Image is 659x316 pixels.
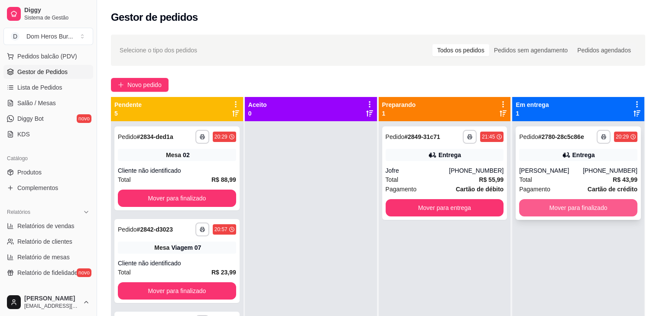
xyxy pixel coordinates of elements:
[456,186,503,193] strong: Cartão de débito
[3,292,93,313] button: [PERSON_NAME][EMAIL_ADDRESS][DOMAIN_NAME]
[3,165,93,179] a: Produtos
[3,3,93,24] a: DiggySistema de Gestão
[118,268,131,277] span: Total
[616,133,629,140] div: 20:29
[17,114,44,123] span: Diggy Bot
[3,266,93,280] a: Relatório de fidelidadenovo
[382,100,416,109] p: Preparando
[3,235,93,248] a: Relatório de clientes
[449,166,503,175] div: [PHONE_NUMBER]
[519,133,538,140] span: Pedido
[17,168,42,177] span: Produtos
[519,166,583,175] div: [PERSON_NAME]
[118,133,137,140] span: Pedido
[120,45,197,55] span: Selecione o tipo dos pedidos
[114,109,142,118] p: 5
[26,32,73,41] div: Dom Heros Bur ...
[211,269,236,276] strong: R$ 23,99
[3,127,93,141] a: KDS
[24,6,90,14] span: Diggy
[248,100,267,109] p: Aceito
[11,32,19,41] span: D
[519,199,637,216] button: Mover para finalizado
[24,295,79,303] span: [PERSON_NAME]
[3,96,93,110] a: Salão / Mesas
[432,44,489,56] div: Todos os pedidos
[137,226,173,233] strong: # 2842-d3023
[386,199,504,216] button: Mover para entrega
[386,133,405,140] span: Pedido
[118,259,236,268] div: Cliente não identificado
[3,152,93,165] div: Catálogo
[489,44,572,56] div: Pedidos sem agendamento
[211,176,236,183] strong: R$ 88,99
[17,130,30,139] span: KDS
[118,82,124,88] span: plus
[479,176,503,183] strong: R$ 55,99
[118,166,236,175] div: Cliente não identificado
[137,133,173,140] strong: # 2834-ded1a
[3,112,93,126] a: Diggy Botnovo
[17,184,58,192] span: Complementos
[3,28,93,45] button: Select a team
[482,133,495,140] div: 21:45
[118,175,131,184] span: Total
[519,175,532,184] span: Total
[17,253,70,261] span: Relatório de mesas
[3,65,93,79] a: Gestor de Pedidos
[583,166,637,175] div: [PHONE_NUMBER]
[214,133,227,140] div: 20:29
[588,186,637,193] strong: Cartão de crédito
[386,166,449,175] div: Jofre
[24,14,90,21] span: Sistema de Gestão
[572,151,595,159] div: Entrega
[17,68,68,76] span: Gestor de Pedidos
[538,133,584,140] strong: # 2780-28c5c86e
[7,209,30,216] span: Relatórios
[613,176,637,183] strong: R$ 43,99
[171,243,201,252] div: Viagem 07
[248,109,267,118] p: 0
[17,52,77,61] span: Pedidos balcão (PDV)
[17,83,62,92] span: Lista de Pedidos
[386,175,399,184] span: Total
[519,184,550,194] span: Pagamento
[3,181,93,195] a: Complementos
[24,303,79,310] span: [EMAIL_ADDRESS][DOMAIN_NAME]
[17,268,78,277] span: Relatório de fidelidade
[114,100,142,109] p: Pendente
[17,222,75,230] span: Relatórios de vendas
[166,151,181,159] span: Mesa
[17,237,72,246] span: Relatório de clientes
[3,81,93,94] a: Lista de Pedidos
[17,99,56,107] span: Salão / Mesas
[438,151,461,159] div: Entrega
[516,100,549,109] p: Em entrega
[154,243,169,252] span: Mesa
[572,44,636,56] div: Pedidos agendados
[214,226,227,233] div: 20:57
[183,151,190,159] div: 02
[382,109,416,118] p: 1
[386,184,417,194] span: Pagamento
[118,190,236,207] button: Mover para finalizado
[118,282,236,300] button: Mover para finalizado
[111,78,169,92] button: Novo pedido
[127,80,162,90] span: Novo pedido
[3,250,93,264] a: Relatório de mesas
[111,10,198,24] h2: Gestor de pedidos
[516,109,549,118] p: 1
[3,219,93,233] a: Relatórios de vendas
[404,133,440,140] strong: # 2849-31c71
[118,226,137,233] span: Pedido
[3,49,93,63] button: Pedidos balcão (PDV)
